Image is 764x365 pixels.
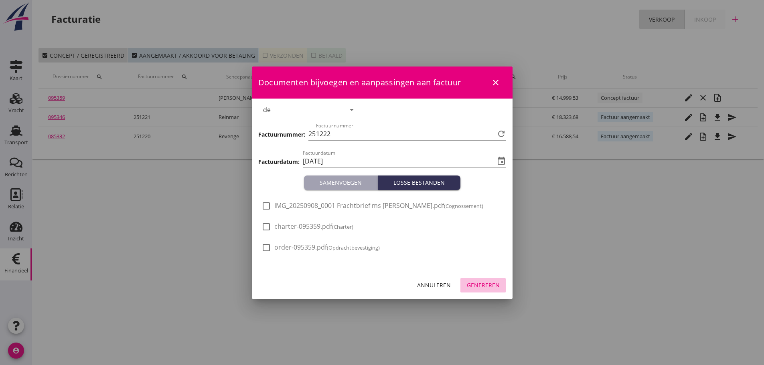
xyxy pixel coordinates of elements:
[304,175,378,190] button: Samenvoegen
[316,127,495,140] input: Factuurnummer
[467,281,500,289] div: Genereren
[444,202,483,210] small: (Cognossement)
[460,278,506,292] button: Genereren
[496,156,506,166] i: event
[303,155,495,167] input: Factuurdatum
[308,129,316,139] span: 25
[274,222,353,231] span: charter-095359.pdf
[252,67,513,99] div: Documenten bijvoegen en aanpassingen aan factuur
[378,175,460,190] button: Losse bestanden
[347,105,357,115] i: arrow_drop_down
[274,243,380,252] span: order-095359.pdf
[307,178,374,187] div: Samenvoegen
[327,244,380,251] small: (Opdrachtbevestiging)
[332,223,353,230] small: (Charter)
[274,202,483,210] span: IMG_20250908_0001 Frachtbrief ms [PERSON_NAME].pdf
[258,157,300,166] h3: Factuurdatum:
[417,281,451,289] div: Annuleren
[263,106,271,113] div: de
[381,178,457,187] div: Losse bestanden
[258,130,305,139] h3: Factuurnummer:
[411,278,457,292] button: Annuleren
[491,78,501,87] i: close
[496,129,506,139] i: refresh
